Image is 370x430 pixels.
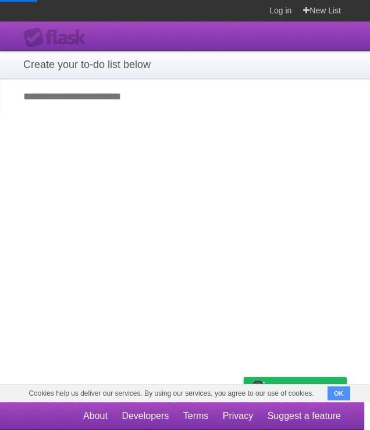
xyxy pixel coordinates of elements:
span: Buy me a coffee [268,378,341,398]
a: Developers [122,405,169,427]
div: Flask [23,27,93,48]
a: Privacy [223,405,253,427]
a: Suggest a feature [268,405,341,427]
a: Buy me a coffee [244,377,347,399]
button: OK [328,386,350,400]
span: Cookies help us deliver our services. By using our services, you agree to our use of cookies. [17,385,325,402]
img: Buy me a coffee [250,378,265,397]
a: Terms [183,405,209,427]
a: About [83,405,108,427]
h1: Create your to-do list below [23,57,347,73]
